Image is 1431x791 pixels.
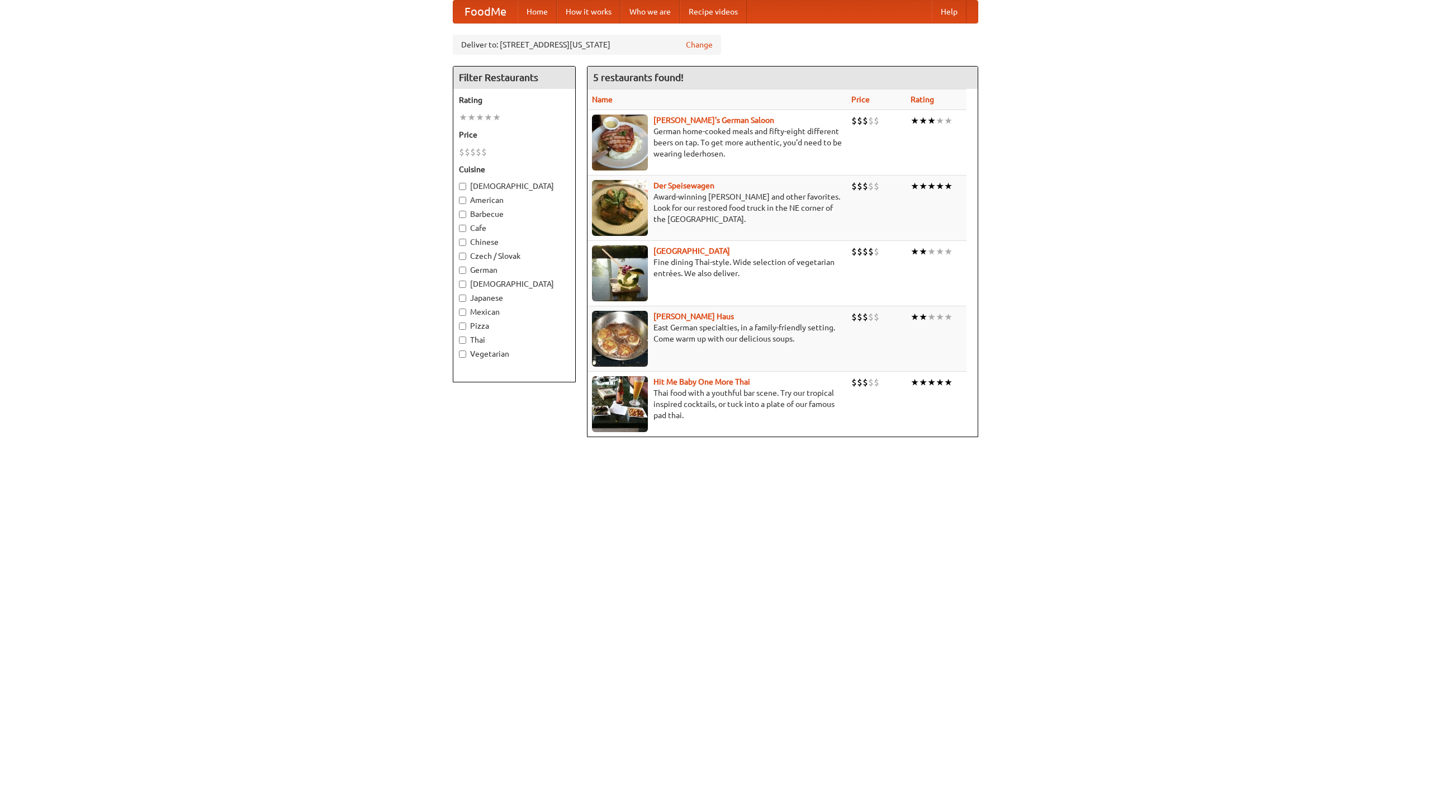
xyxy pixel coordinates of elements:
[863,245,868,258] li: $
[944,180,953,192] li: ★
[653,181,714,190] a: Der Speisewagen
[863,311,868,323] li: $
[653,312,734,321] a: [PERSON_NAME] Haus
[944,245,953,258] li: ★
[459,239,466,246] input: Chinese
[936,311,944,323] li: ★
[592,180,648,236] img: speisewagen.jpg
[467,111,476,124] li: ★
[936,180,944,192] li: ★
[459,337,466,344] input: Thai
[874,376,879,389] li: $
[459,211,466,218] input: Barbecue
[857,115,863,127] li: $
[592,376,648,432] img: babythai.jpg
[481,146,487,158] li: $
[592,245,648,301] img: satay.jpg
[459,278,570,290] label: [DEMOGRAPHIC_DATA]
[459,195,570,206] label: American
[465,146,470,158] li: $
[927,311,936,323] li: ★
[857,376,863,389] li: $
[459,350,466,358] input: Vegetarian
[868,115,874,127] li: $
[857,180,863,192] li: $
[868,376,874,389] li: $
[919,180,927,192] li: ★
[453,35,721,55] div: Deliver to: [STREET_ADDRESS][US_STATE]
[459,236,570,248] label: Chinese
[927,245,936,258] li: ★
[911,180,919,192] li: ★
[459,250,570,262] label: Czech / Slovak
[680,1,747,23] a: Recipe videos
[459,306,570,318] label: Mexican
[453,67,575,89] h4: Filter Restaurants
[459,222,570,234] label: Cafe
[911,95,934,104] a: Rating
[911,311,919,323] li: ★
[459,295,466,302] input: Japanese
[944,311,953,323] li: ★
[459,253,466,260] input: Czech / Slovak
[653,247,730,255] a: [GEOGRAPHIC_DATA]
[518,1,557,23] a: Home
[459,197,466,204] input: American
[592,115,648,170] img: esthers.jpg
[911,115,919,127] li: ★
[919,245,927,258] li: ★
[936,245,944,258] li: ★
[620,1,680,23] a: Who we are
[863,180,868,192] li: $
[874,180,879,192] li: $
[874,245,879,258] li: $
[592,257,842,279] p: Fine dining Thai-style. Wide selection of vegetarian entrées. We also deliver.
[851,245,857,258] li: $
[459,348,570,359] label: Vegetarian
[459,146,465,158] li: $
[944,376,953,389] li: ★
[874,115,879,127] li: $
[911,376,919,389] li: ★
[470,146,476,158] li: $
[944,115,953,127] li: ★
[927,115,936,127] li: ★
[459,320,570,331] label: Pizza
[592,311,648,367] img: kohlhaus.jpg
[919,376,927,389] li: ★
[927,376,936,389] li: ★
[459,267,466,274] input: German
[592,191,842,225] p: Award-winning [PERSON_NAME] and other favorites. Look for our restored food truck in the NE corne...
[592,126,842,159] p: German home-cooked meals and fifty-eight different beers on tap. To get more authentic, you'd nee...
[476,146,481,158] li: $
[492,111,501,124] li: ★
[851,180,857,192] li: $
[868,311,874,323] li: $
[911,245,919,258] li: ★
[459,309,466,316] input: Mexican
[484,111,492,124] li: ★
[851,311,857,323] li: $
[459,292,570,304] label: Japanese
[653,116,774,125] a: [PERSON_NAME]'s German Saloon
[919,311,927,323] li: ★
[851,376,857,389] li: $
[459,111,467,124] li: ★
[851,95,870,104] a: Price
[653,377,750,386] a: Hit Me Baby One More Thai
[453,1,518,23] a: FoodMe
[927,180,936,192] li: ★
[868,245,874,258] li: $
[936,376,944,389] li: ★
[476,111,484,124] li: ★
[459,94,570,106] h5: Rating
[459,225,466,232] input: Cafe
[863,376,868,389] li: $
[459,323,466,330] input: Pizza
[459,209,570,220] label: Barbecue
[459,183,466,190] input: [DEMOGRAPHIC_DATA]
